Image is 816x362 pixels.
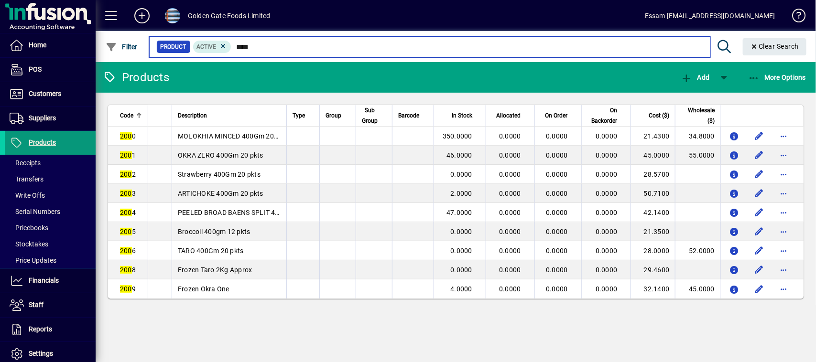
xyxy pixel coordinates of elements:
[645,8,775,23] div: Essam [EMAIL_ADDRESS][DOMAIN_NAME]
[596,285,618,293] span: 0.0000
[751,128,767,144] button: Edit
[499,132,521,140] span: 0.0000
[120,266,132,274] em: 200
[631,203,675,222] td: 42.1400
[29,114,56,122] span: Suppliers
[178,285,229,293] span: Frozen Okra One
[649,110,669,121] span: Cost ($)
[293,110,314,121] div: Type
[631,260,675,279] td: 29.4600
[188,8,270,23] div: Golden Gate Foods Limited
[326,110,350,121] div: Group
[596,170,618,178] span: 0.0000
[10,192,45,199] span: Write Offs
[10,240,48,248] span: Stocktakes
[120,228,136,235] span: 5
[746,69,809,86] button: More Options
[499,151,521,159] span: 0.0000
[120,190,132,197] em: 200
[452,110,472,121] span: In Stock
[5,220,96,236] a: Pricebooks
[362,105,378,126] span: Sub Group
[751,186,767,201] button: Edit
[120,247,132,255] em: 200
[751,205,767,220] button: Edit
[5,33,96,57] a: Home
[127,7,157,24] button: Add
[5,203,96,220] a: Serial Numbers
[120,110,142,121] div: Code
[631,127,675,146] td: 21.4300
[120,228,132,235] em: 200
[446,209,472,216] span: 47.0000
[751,224,767,239] button: Edit
[776,205,792,220] button: More options
[751,281,767,297] button: Edit
[103,38,140,55] button: Filter
[499,209,521,216] span: 0.0000
[29,41,46,49] span: Home
[776,262,792,277] button: More options
[120,170,136,178] span: 2
[362,105,386,126] div: Sub Group
[450,190,472,197] span: 2.0000
[751,148,767,163] button: Edit
[326,110,341,121] span: Group
[120,170,132,178] em: 200
[120,247,136,255] span: 6
[499,170,521,178] span: 0.0000
[178,228,250,235] span: Broccoli 400gm 12 pkts
[29,301,44,309] span: Staff
[120,209,136,216] span: 4
[743,38,807,55] button: Clear
[776,186,792,201] button: More options
[675,279,720,298] td: 45.0000
[588,105,618,126] span: On Backorder
[541,110,577,121] div: On Order
[120,285,136,293] span: 9
[178,170,261,178] span: Strawberry 400Gm 20 pkts
[120,285,132,293] em: 200
[450,266,472,274] span: 0.0000
[5,236,96,252] a: Stocktakes
[178,110,207,121] span: Description
[748,74,806,81] span: More Options
[499,285,521,293] span: 0.0000
[596,228,618,235] span: 0.0000
[450,170,472,178] span: 0.0000
[5,58,96,82] a: POS
[596,132,618,140] span: 0.0000
[10,224,48,232] span: Pricebooks
[293,110,305,121] span: Type
[178,266,252,274] span: Frozen Taro 2Kg Approx
[5,171,96,187] a: Transfers
[443,132,472,140] span: 350.0000
[751,167,767,182] button: Edit
[631,146,675,165] td: 45.0000
[492,110,530,121] div: Allocated
[29,65,42,73] span: POS
[545,110,568,121] span: On Order
[120,209,132,216] em: 200
[120,190,136,197] span: 3
[450,228,472,235] span: 0.0000
[10,175,44,183] span: Transfers
[675,146,720,165] td: 55.0000
[5,293,96,317] a: Staff
[785,2,804,33] a: Knowledge Base
[5,106,96,130] a: Suppliers
[546,170,568,178] span: 0.0000
[678,69,712,86] button: Add
[631,222,675,241] td: 21.3500
[440,110,481,121] div: In Stock
[29,90,61,97] span: Customers
[499,247,521,255] span: 0.0000
[120,151,132,159] em: 200
[776,167,792,182] button: More options
[546,247,568,255] span: 0.0000
[631,165,675,184] td: 28.5700
[631,241,675,260] td: 28.0000
[631,279,675,298] td: 32.1400
[499,266,521,274] span: 0.0000
[751,43,799,50] span: Clear Search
